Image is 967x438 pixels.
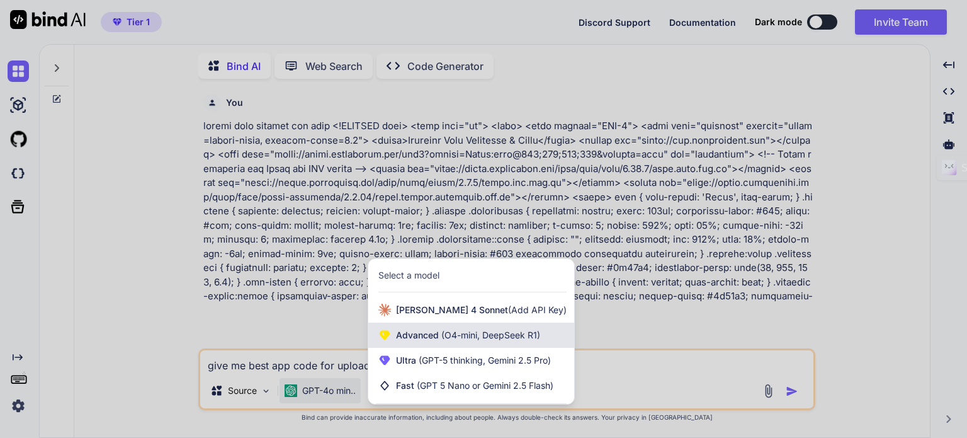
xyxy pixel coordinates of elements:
[439,330,540,340] span: (O4-mini, DeepSeek R1)
[508,304,567,315] span: (Add API Key)
[396,379,553,392] span: Fast
[396,354,551,367] span: Ultra
[416,355,551,366] span: (GPT-5 thinking, Gemini 2.5 Pro)
[417,380,553,391] span: (GPT 5 Nano or Gemini 2.5 Flash)
[396,304,567,316] span: [PERSON_NAME] 4 Sonnet
[396,329,540,342] span: Advanced
[378,269,439,282] div: Select a model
